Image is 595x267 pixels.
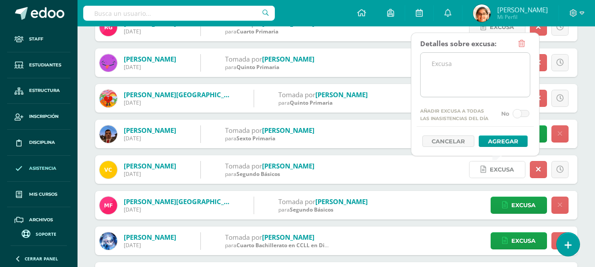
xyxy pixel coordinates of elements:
span: [PERSON_NAME] [497,5,548,14]
span: Quinto Primaria [237,63,279,71]
span: Tomada por [225,55,262,63]
div: para [278,206,368,213]
span: Cerrar panel [25,256,58,262]
span: Tomada por [225,126,262,135]
span: Segundo Básicos [290,206,333,213]
a: Excusa [491,232,547,249]
div: [DATE] [124,135,176,142]
a: Soporte [11,227,67,239]
a: Mis cursos [7,182,70,208]
a: [PERSON_NAME][GEOGRAPHIC_DATA] [124,197,244,206]
a: Staff [7,26,70,52]
span: Tomada por [225,233,262,241]
a: Cancelar [422,135,474,147]
div: para [225,170,314,178]
div: Detalles sobre excusa: [420,35,496,52]
a: Excusa [469,161,525,178]
a: [PERSON_NAME] [262,161,314,170]
a: Estructura [7,78,70,104]
div: [DATE] [124,170,176,178]
span: Mis cursos [29,191,57,198]
a: [PERSON_NAME][GEOGRAPHIC_DATA] [124,90,244,99]
img: 6b3ca9e1035104d1e59d4f18cd7e515b.png [100,161,117,179]
span: Staff [29,36,43,43]
span: Tomada por [225,161,262,170]
div: para [225,241,331,249]
img: a78b38625bedbbcb47a28a50eb06505a.png [100,54,117,72]
span: Soporte [36,231,56,237]
span: Excusa [511,233,536,249]
div: [DATE] [124,28,176,35]
span: Sexto Primaria [237,135,275,142]
span: Excusa [490,19,514,35]
span: Archivos [29,216,53,223]
a: [PERSON_NAME] [124,161,176,170]
span: Inscripción [29,113,59,120]
input: Busca un usuario... [83,6,275,21]
a: [PERSON_NAME] [262,126,314,135]
img: aec082439ed9a4394042415bc8b88cc8.png [100,197,117,214]
a: Excusa [491,197,547,214]
a: [PERSON_NAME] [315,90,368,99]
img: c2083797cb0d225606a9e0e50a0adea7.png [100,90,117,107]
a: [PERSON_NAME] [262,233,314,241]
span: Cuarto Primaria [237,28,278,35]
span: Mi Perfil [497,13,548,21]
div: para [225,135,314,142]
span: Segundo Básicos [237,170,280,178]
div: [DATE] [124,99,229,106]
span: Excusa [511,197,536,213]
a: Archivos [7,207,70,233]
a: [PERSON_NAME] [315,197,368,206]
span: Tomada por [278,90,315,99]
a: Inscripción [7,104,70,130]
div: para [278,99,368,106]
img: 0bcb268d7161512c6ec58f1be5025919.png [100,18,117,36]
span: Cuarto Bachillerato en CCLL en Diseño Grafico [237,241,357,249]
div: [DATE] [124,241,176,249]
span: Estudiantes [29,62,61,69]
span: Excusa [490,161,514,178]
a: [PERSON_NAME] [124,55,176,63]
span: Disciplina [29,139,55,146]
button: Agregar [479,135,528,147]
a: [PERSON_NAME] [124,126,176,135]
span: Asistencia [29,165,56,172]
div: [DATE] [124,63,176,71]
div: [DATE] [124,206,229,213]
span: Estructura [29,87,60,94]
a: Estudiantes [7,52,70,78]
span: Quinto Primaria [290,99,333,106]
a: Excusa [469,18,525,36]
img: 83dcd1ae463a5068b4a108754592b4a9.png [473,4,491,22]
div: para [225,63,314,71]
a: [PERSON_NAME] [262,55,314,63]
img: 804928300b64022336ada17dcc5cf55e.png [100,125,117,143]
label: Añadir excusa a todas las inasistencias del día [417,108,495,123]
div: para [225,28,314,35]
a: Asistencia [7,156,70,182]
a: Disciplina [7,130,70,156]
span: Tomada por [278,197,315,206]
a: [PERSON_NAME] [124,233,176,241]
img: 0283b6aaca01636b2d1b8cbe1be463a0.png [100,232,117,250]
